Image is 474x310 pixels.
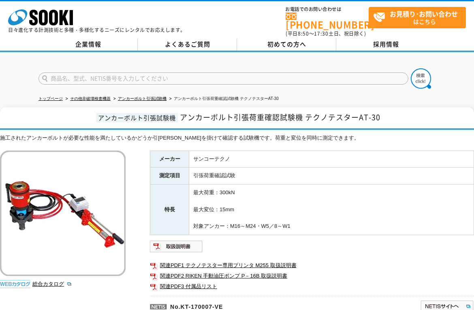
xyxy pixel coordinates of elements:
[38,72,408,85] input: 商品名、型式、NETIS番号を入力してください
[180,112,380,123] span: アンカーボルト引張荷重確認試験機 テクノテスターAT-30
[8,28,186,32] p: 日々進化する計測技術と多種・多様化するニーズにレンタルでお応えします。
[38,38,138,51] a: 企業情報
[150,151,189,168] th: メーカー
[189,168,474,185] td: 引張荷重確認試験
[189,185,474,235] td: 最大荷重：300kN 最大変位：15mm 対象アンカー：M16～M24・W5／8～W1
[150,185,189,235] th: 特長
[150,168,189,185] th: 測定項目
[286,7,369,12] span: お電話でのお問い合わせは
[150,240,203,253] img: 取扱説明書
[390,9,458,19] strong: お見積り･お問い合わせ
[373,7,465,28] span: はこちら
[298,30,309,37] span: 8:50
[70,96,111,101] a: その他非破壊検査機器
[150,281,474,292] a: 関連PDF3 付属品リスト
[267,40,306,49] span: 初めての方へ
[118,96,167,101] a: アンカーボルト引張試験機
[168,95,279,103] li: アンカーボルト引張荷重確認試験機 テクノテスターAT-30
[314,30,329,37] span: 17:30
[38,96,63,101] a: トップページ
[411,68,431,89] img: btn_search.png
[369,7,466,28] a: お見積り･お問い合わせはこちら
[138,38,237,51] a: よくあるご質問
[336,38,436,51] a: 採用情報
[189,151,474,168] td: サンコーテクノ
[32,281,72,287] a: 総合カタログ
[96,113,178,122] span: アンカーボルト引張試験機
[150,260,474,271] a: 関連PDF1 テクノテスター専用プリンタ M255 取扱説明書
[286,13,369,29] a: [PHONE_NUMBER]
[150,271,474,281] a: 関連PDF2 RIKEN 手動油圧ポンプ P－16B 取扱説明書
[150,245,203,251] a: 取扱説明書
[286,30,366,37] span: (平日 ～ 土日、祝日除く)
[237,38,336,51] a: 初めての方へ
